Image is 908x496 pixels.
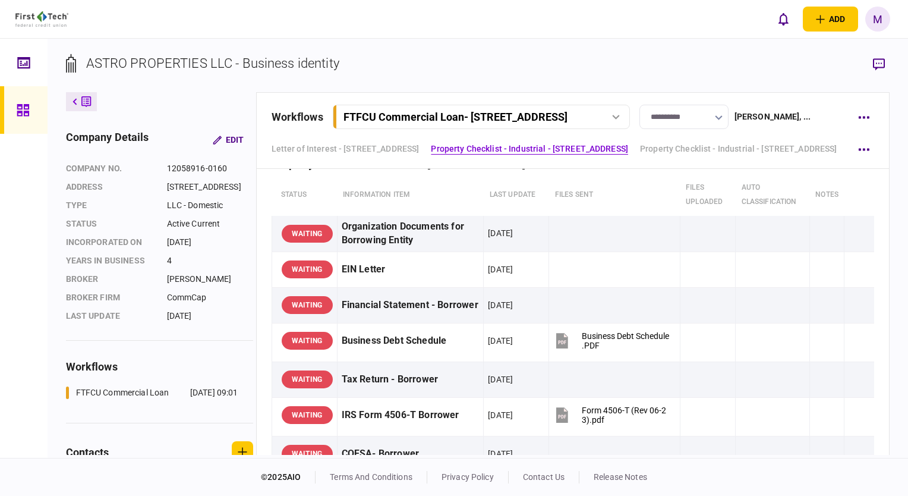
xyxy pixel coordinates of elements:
div: Active Current [167,218,253,230]
div: workflows [66,359,253,375]
th: Information item [337,174,484,216]
a: contact us [523,472,565,482]
div: company details [66,129,149,150]
a: FTFCU Commercial Loan[DATE] 09:01 [66,387,238,399]
div: FTFCU Commercial Loan [76,387,169,399]
div: [STREET_ADDRESS] [167,181,253,193]
div: WAITING [282,371,333,388]
div: [DATE] [488,335,513,347]
div: broker firm [66,291,155,304]
div: workflows [272,109,323,125]
div: CommCap [167,291,253,304]
a: terms and conditions [330,472,412,482]
div: LLC - Domestic [167,199,253,212]
div: FTFCU Commercial Loan - [STREET_ADDRESS] [343,111,567,123]
img: client company logo [15,11,68,27]
div: company no. [66,162,155,175]
button: FTFCU Commercial Loan- [STREET_ADDRESS] [333,105,630,129]
div: IRS Form 4506-T Borrower [342,402,480,429]
div: WAITING [282,260,333,278]
button: Form 4506-T (Rev 06-23).pdf [553,402,669,429]
th: notes [809,174,844,216]
div: Form 4506-T (Rev 06-23).pdf [582,406,669,425]
div: Broker [66,273,155,285]
div: [DATE] [488,373,513,385]
div: ASTRO PROPERTIES LLC - Business identity [86,54,339,73]
div: WAITING [282,332,333,350]
div: [DATE] [488,409,513,421]
th: last update [484,174,549,216]
div: contacts [66,444,109,460]
button: M [865,7,890,32]
div: last update [66,310,155,322]
div: Type [66,199,155,212]
div: EIN Letter [342,256,480,283]
div: status [66,218,155,230]
div: © 2025 AIO [261,471,316,484]
th: auto classification [736,174,810,216]
div: Organization Documents for Borrowing Entity [342,220,480,247]
a: Property Checklist - Industrial - [STREET_ADDRESS] [431,143,628,155]
th: Files uploaded [680,174,736,216]
div: WAITING [282,445,333,463]
a: release notes [594,472,647,482]
div: years in business [66,255,155,267]
div: [DATE] [488,227,513,239]
div: Business Debt Schedule [342,328,480,354]
div: [DATE] [488,299,513,311]
div: COFSA- Borrower [342,441,480,467]
div: [DATE] [167,310,253,322]
div: 12058916-0160 [167,162,253,175]
button: Edit [203,129,253,150]
div: [PERSON_NAME] , ... [734,111,811,123]
div: [DATE] 09:01 [190,387,238,399]
div: address [66,181,155,193]
a: Letter of Interest - [STREET_ADDRESS] [272,143,420,155]
div: WAITING [282,296,333,314]
div: Tax Return - Borrower [342,366,480,393]
div: WAITING [282,225,333,243]
button: open notifications list [771,7,796,32]
div: [DATE] [488,448,513,460]
div: Property Checklist - Industrial - [STREET_ADDRESS] [272,158,535,170]
div: WAITING [282,406,333,424]
th: files sent [549,174,680,216]
div: 4 [167,255,253,267]
div: Financial Statement - Borrower [342,292,480,319]
div: [DATE] [488,263,513,275]
div: Business Debt Schedule.PDF [582,331,669,350]
div: [PERSON_NAME] [167,273,253,285]
a: Property Checklist - Industrial - [STREET_ADDRESS] [640,143,837,155]
th: status [272,174,337,216]
a: privacy policy [442,472,494,482]
div: incorporated on [66,236,155,249]
button: Business Debt Schedule.PDF [553,328,669,354]
button: open adding identity options [803,7,858,32]
div: [DATE] [167,236,253,249]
